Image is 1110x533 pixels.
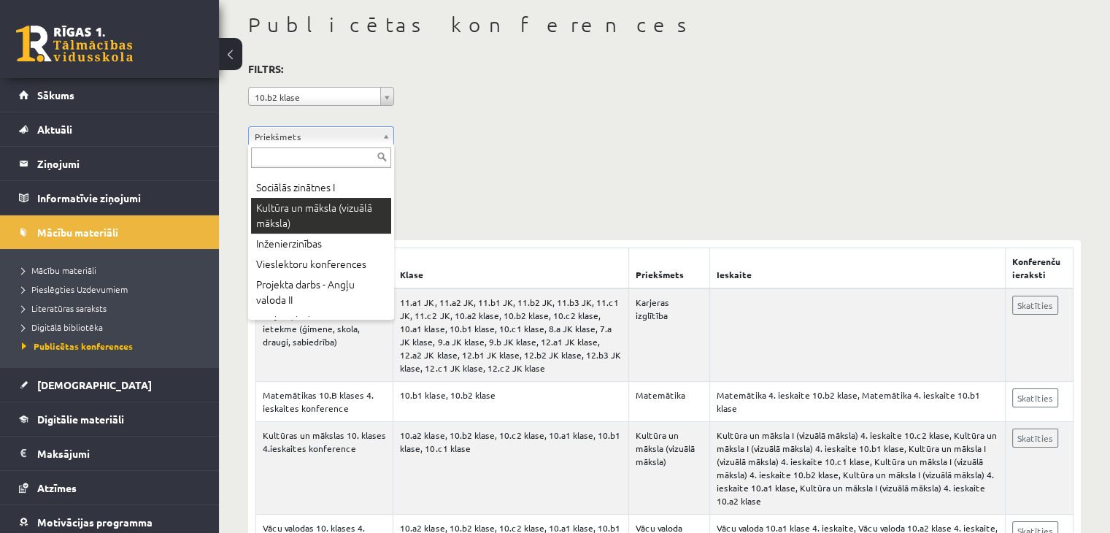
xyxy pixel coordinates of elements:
div: Projekta darbs - Angļu valoda II [251,275,391,310]
div: Sociālās zinātnes I [251,177,391,198]
div: Vieslektoru konferences [251,254,391,275]
div: Angļu valoda II [251,310,391,331]
div: Inženierzinības [251,234,391,254]
div: Kultūra un māksla (vizuālā māksla) [251,198,391,234]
